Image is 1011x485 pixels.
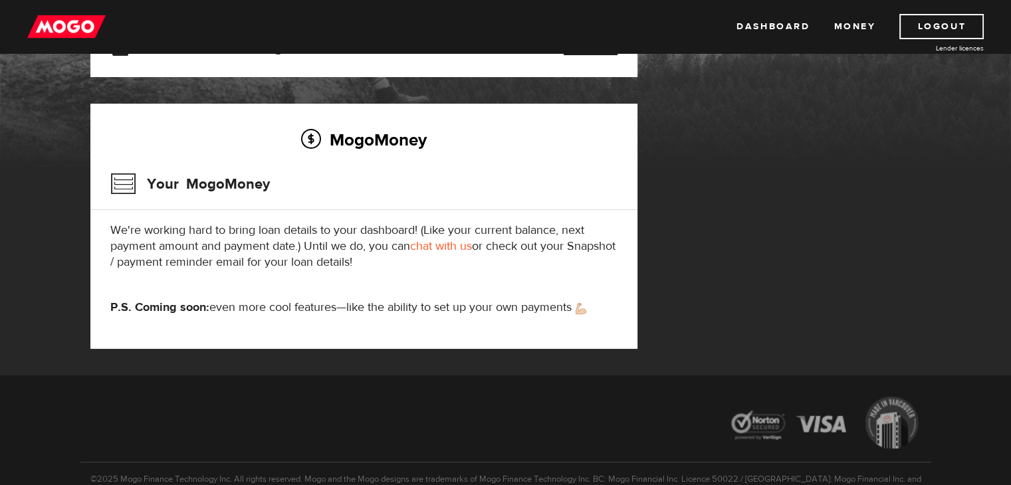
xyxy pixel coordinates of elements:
iframe: LiveChat chat widget [745,176,1011,485]
h3: Your MogoMoney [110,167,270,201]
h2: MogoMoney [110,126,618,153]
strong: P.S. Coming soon: [110,300,209,315]
a: chat with us [410,239,472,254]
img: legal-icons-92a2ffecb4d32d839781d1b4e4802d7b.png [719,387,931,462]
p: We're working hard to bring loan details to your dashboard! (Like your current balance, next paym... [110,223,618,270]
img: mogo_logo-11ee424be714fa7cbb0f0f49df9e16ec.png [27,14,106,39]
a: Money [834,14,875,39]
p: even more cool features—like the ability to set up your own payments [110,300,618,316]
a: Dashboard [736,14,810,39]
a: Logout [899,14,984,39]
img: strong arm emoji [576,303,586,314]
a: Lender licences [884,43,984,53]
